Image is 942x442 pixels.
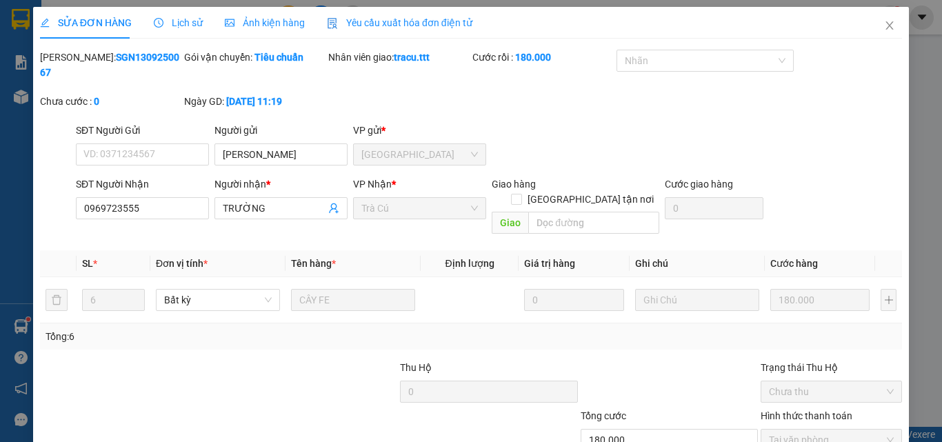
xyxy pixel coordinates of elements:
[361,144,478,165] span: Sài Gòn
[76,177,209,192] div: SĐT Người Nhận
[665,197,763,219] input: Cước giao hàng
[76,123,209,138] div: SĐT Người Gửi
[156,258,208,269] span: Đơn vị tính
[40,18,50,28] span: edit
[328,203,339,214] span: user-add
[515,52,551,63] b: 180.000
[184,94,325,109] div: Ngày GD:
[254,52,303,63] b: Tiêu chuẩn
[82,258,93,269] span: SL
[154,18,163,28] span: clock-circle
[635,289,759,311] input: Ghi Chú
[94,96,99,107] b: 0
[524,258,575,269] span: Giá trị hàng
[492,212,528,234] span: Giao
[445,258,494,269] span: Định lượng
[327,17,472,28] span: Yêu cầu xuất hóa đơn điện tử
[361,198,478,219] span: Trà Cú
[46,289,68,311] button: delete
[522,192,659,207] span: [GEOGRAPHIC_DATA] tận nơi
[164,290,272,310] span: Bất kỳ
[40,94,181,109] div: Chưa cước :
[881,289,896,311] button: plus
[353,179,392,190] span: VP Nhận
[214,177,348,192] div: Người nhận
[225,17,305,28] span: Ảnh kiện hàng
[225,18,234,28] span: picture
[630,250,765,277] th: Ghi chú
[40,50,181,80] div: [PERSON_NAME]:
[528,212,659,234] input: Dọc đường
[770,258,818,269] span: Cước hàng
[581,410,626,421] span: Tổng cước
[394,52,430,63] b: tracu.ttt
[291,289,415,311] input: VD: Bàn, Ghế
[40,17,132,28] span: SỬA ĐƠN HÀNG
[291,258,336,269] span: Tên hàng
[761,410,852,421] label: Hình thức thanh toán
[184,50,325,65] div: Gói vận chuyển:
[400,362,432,373] span: Thu Hộ
[327,18,338,29] img: icon
[884,20,895,31] span: close
[214,123,348,138] div: Người gửi
[770,289,870,311] input: 0
[870,7,909,46] button: Close
[492,179,536,190] span: Giao hàng
[524,289,623,311] input: 0
[46,329,365,344] div: Tổng: 6
[353,123,486,138] div: VP gửi
[472,50,614,65] div: Cước rồi :
[154,17,203,28] span: Lịch sử
[769,381,894,402] span: Chưa thu
[328,50,470,65] div: Nhân viên giao:
[665,179,733,190] label: Cước giao hàng
[226,96,282,107] b: [DATE] 11:19
[761,360,902,375] div: Trạng thái Thu Hộ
